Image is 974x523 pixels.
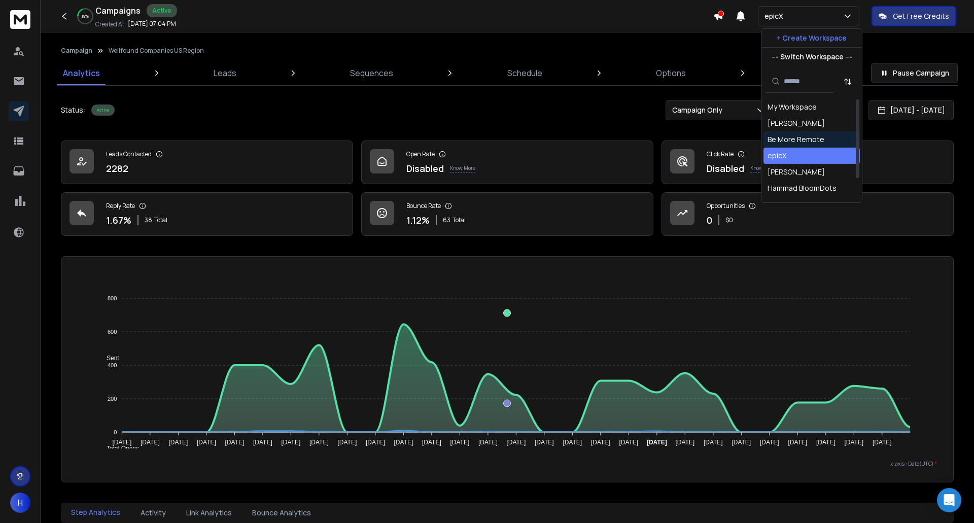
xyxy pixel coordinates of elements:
a: Leads Contacted2282 [61,141,353,184]
tspan: [DATE] [591,439,610,446]
tspan: [DATE] [282,439,301,446]
p: Open Rate [406,150,435,158]
span: Total [453,216,466,224]
span: 38 [145,216,152,224]
tspan: [DATE] [845,439,864,446]
span: 63 [443,216,450,224]
button: [DATE] - [DATE] [868,100,954,120]
p: [DATE] 07:04 PM [128,20,176,28]
tspan: 600 [108,329,117,335]
tspan: 0 [114,429,117,435]
a: Leads [207,61,242,85]
p: --- Switch Workspace --- [772,52,852,62]
a: Sequences [344,61,399,85]
button: Sort by Sort A-Z [838,72,858,92]
tspan: [DATE] [732,439,751,446]
tspan: [DATE] [647,439,667,446]
div: Be More Remote [768,134,824,145]
tspan: [DATE] [309,439,329,446]
p: Options [656,67,686,79]
tspan: [DATE] [253,439,272,446]
tspan: [DATE] [197,439,216,446]
p: Created At: [95,20,126,28]
div: [PERSON_NAME] [768,199,825,210]
tspan: [DATE] [450,439,470,446]
div: Hammad BloomDots [768,183,837,193]
div: [PERSON_NAME] [768,167,825,177]
p: Bounce Rate [406,202,441,210]
p: Get Free Credits [893,11,949,21]
p: Reply Rate [106,202,135,210]
h1: Campaigns [95,5,141,17]
div: epicX [768,151,786,161]
tspan: [DATE] [338,439,357,446]
tspan: [DATE] [816,439,836,446]
div: My Workspace [768,102,817,112]
button: Pause Campaign [871,63,958,83]
button: H [10,493,30,513]
button: Get Free Credits [872,6,956,26]
a: Analytics [57,61,106,85]
tspan: [DATE] [141,439,160,446]
div: [PERSON_NAME] [768,118,825,128]
tspan: [DATE] [619,439,639,446]
button: + Create Workspace [761,29,862,47]
p: Click Rate [707,150,734,158]
tspan: [DATE] [225,439,245,446]
a: Options [650,61,692,85]
span: Total Opens [99,445,139,452]
a: Schedule [501,61,548,85]
tspan: [DATE] [366,439,385,446]
tspan: 200 [108,396,117,402]
tspan: [DATE] [788,439,808,446]
div: Open Intercom Messenger [937,488,961,512]
a: Click RateDisabledKnow More [662,141,954,184]
p: 1.12 % [406,213,430,227]
p: Analytics [63,67,100,79]
tspan: [DATE] [676,439,695,446]
span: Sent [99,355,119,362]
p: Opportunities [707,202,745,210]
tspan: [DATE] [394,439,413,446]
p: 0 [707,213,712,227]
a: Opportunities0$0 [662,192,954,236]
tspan: [DATE] [478,439,498,446]
p: Schedule [507,67,542,79]
p: + Create Workspace [777,33,847,43]
tspan: [DATE] [113,439,132,446]
p: Know More [450,164,475,172]
tspan: [DATE] [873,439,892,446]
p: epicX [764,11,787,21]
tspan: [DATE] [507,439,526,446]
p: Disabled [406,161,444,176]
span: Total [154,216,167,224]
p: 19 % [82,13,89,19]
div: Active [91,104,115,116]
p: Know More [750,164,776,172]
p: Disabled [707,161,744,176]
tspan: [DATE] [535,439,554,446]
button: Campaign [61,47,92,55]
p: 2282 [106,161,128,176]
tspan: [DATE] [169,439,188,446]
p: 1.67 % [106,213,131,227]
tspan: 400 [108,362,117,368]
tspan: [DATE] [422,439,441,446]
tspan: [DATE] [563,439,582,446]
p: $ 0 [725,216,733,224]
a: Open RateDisabledKnow More [361,141,653,184]
p: x-axis : Date(UTC) [78,460,937,468]
tspan: 800 [108,295,117,301]
a: Bounce Rate1.12%63Total [361,192,653,236]
p: Leads Contacted [106,150,152,158]
p: Wellfound Companies US Region [109,47,204,55]
tspan: [DATE] [704,439,723,446]
tspan: [DATE] [760,439,779,446]
a: Reply Rate1.67%38Total [61,192,353,236]
div: Active [147,4,177,17]
p: Status: [61,105,85,115]
p: Sequences [350,67,393,79]
p: Leads [214,67,236,79]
